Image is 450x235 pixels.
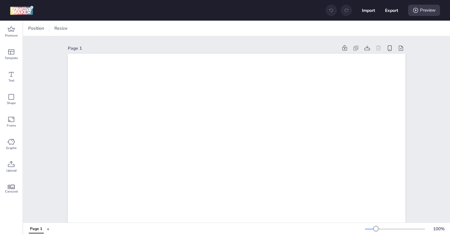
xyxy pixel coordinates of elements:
[5,189,18,194] span: Carousel
[385,4,398,17] button: Export
[47,223,50,234] button: +
[408,5,440,16] div: Preview
[362,4,375,17] button: Import
[68,45,338,52] div: Page 1
[8,78,14,83] span: Text
[6,168,17,173] span: Upload
[27,25,45,32] span: Position
[5,56,18,61] span: Template
[26,223,47,234] div: Tabs
[53,25,69,32] span: Resize
[6,146,17,151] span: Graphic
[5,33,18,38] span: Premium
[7,101,16,106] span: Shape
[10,6,33,15] img: logo Creative Maker
[431,226,446,232] div: 100 %
[30,226,42,232] div: Page 1
[7,123,16,128] span: Frame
